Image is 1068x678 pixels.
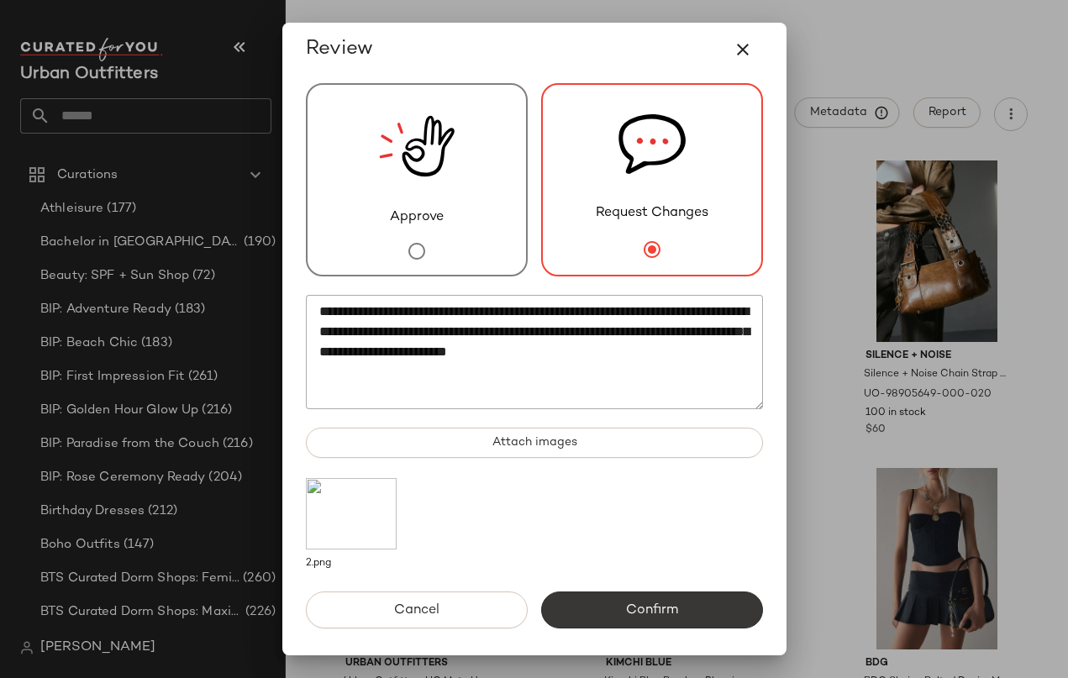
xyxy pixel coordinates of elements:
img: review_new_snapshot.RGmwQ69l.svg [379,85,455,208]
span: Confirm [625,602,678,618]
span: Attach images [491,436,576,449]
img: 000f8a20-1687-480a-874c-662d6efc7d15 [306,478,397,549]
span: Cancel [393,602,439,618]
span: Request Changes [596,203,708,223]
button: Confirm [541,591,763,628]
button: Cancel [306,591,528,628]
div: 2.png [306,549,397,571]
span: Review [306,36,373,63]
button: Attach images [306,428,763,458]
img: svg%3e [618,85,686,203]
span: Approve [390,208,444,228]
